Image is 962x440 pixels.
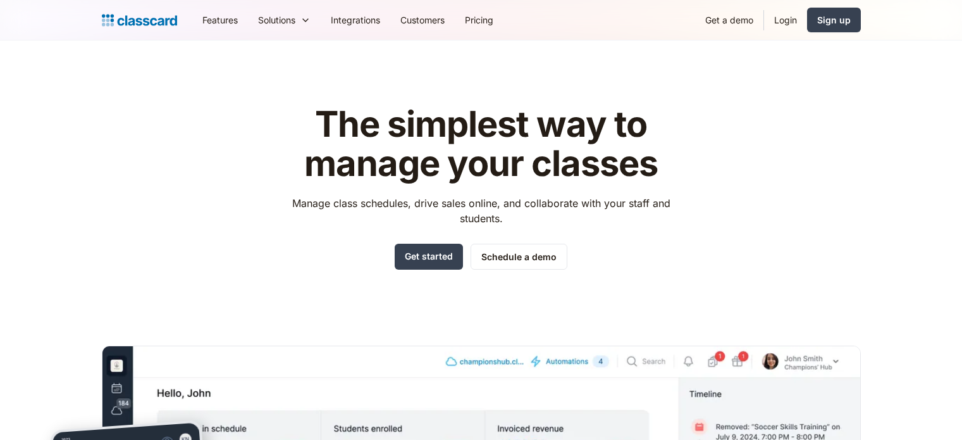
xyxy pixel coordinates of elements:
[280,196,682,226] p: Manage class schedules, drive sales online, and collaborate with your staff and students.
[280,105,682,183] h1: The simplest way to manage your classes
[817,13,851,27] div: Sign up
[695,6,763,34] a: Get a demo
[258,13,295,27] div: Solutions
[455,6,503,34] a: Pricing
[807,8,861,32] a: Sign up
[764,6,807,34] a: Login
[321,6,390,34] a: Integrations
[102,11,177,29] a: home
[248,6,321,34] div: Solutions
[471,244,567,270] a: Schedule a demo
[192,6,248,34] a: Features
[390,6,455,34] a: Customers
[395,244,463,270] a: Get started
